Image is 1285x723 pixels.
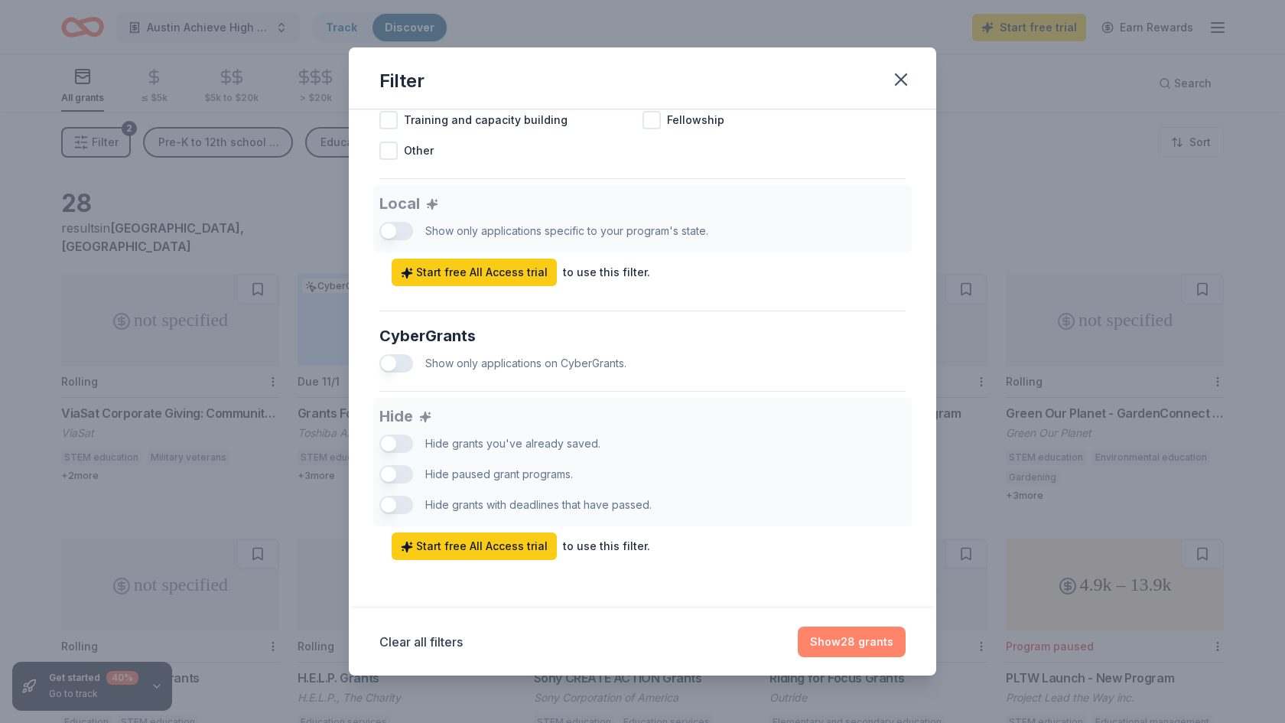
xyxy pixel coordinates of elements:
div: to use this filter. [563,537,650,555]
a: Start free All Access trial [392,532,557,560]
a: Start free All Access trial [392,259,557,286]
span: Training and capacity building [404,111,568,129]
span: Start free All Access trial [401,537,548,555]
div: Filter [379,69,425,93]
div: to use this filter. [563,263,650,282]
span: Other [404,142,434,160]
div: CyberGrants [379,324,906,348]
button: Show28 grants [798,627,906,657]
span: Show only applications on CyberGrants. [425,357,626,370]
span: Start free All Access trial [401,263,548,282]
button: Clear all filters [379,633,463,651]
span: Fellowship [667,111,724,129]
